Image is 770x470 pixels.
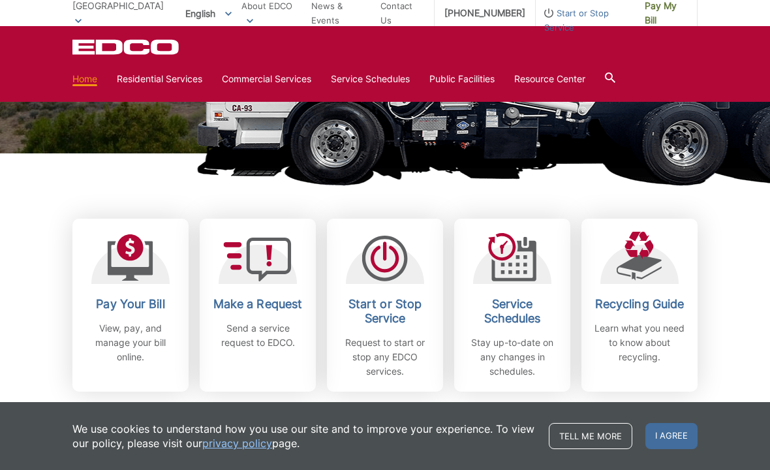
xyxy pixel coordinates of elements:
h2: Recycling Guide [591,297,688,311]
p: Learn what you need to know about recycling. [591,321,688,364]
a: Make a Request Send a service request to EDCO. [200,219,316,392]
a: Resource Center [514,72,585,86]
h2: Start or Stop Service [337,297,433,326]
p: Stay up-to-date on any changes in schedules. [464,336,561,379]
a: EDCD logo. Return to the homepage. [72,39,181,55]
a: Pay Your Bill View, pay, and manage your bill online. [72,219,189,392]
h2: Make a Request [209,297,306,311]
span: I agree [645,423,698,449]
a: Recycling Guide Learn what you need to know about recycling. [581,219,698,392]
h2: Pay Your Bill [82,297,179,311]
p: Request to start or stop any EDCO services. [337,336,433,379]
a: Tell me more [549,423,632,449]
a: Service Schedules [331,72,410,86]
a: Commercial Services [222,72,311,86]
a: privacy policy [202,436,272,450]
p: View, pay, and manage your bill online. [82,321,179,364]
a: Home [72,72,97,86]
a: Service Schedules Stay up-to-date on any changes in schedules. [454,219,570,392]
a: Residential Services [117,72,202,86]
p: Send a service request to EDCO. [209,321,306,350]
p: We use cookies to understand how you use our site and to improve your experience. To view our pol... [72,422,536,450]
a: Public Facilities [429,72,495,86]
h2: Service Schedules [464,297,561,326]
span: English [176,3,241,24]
